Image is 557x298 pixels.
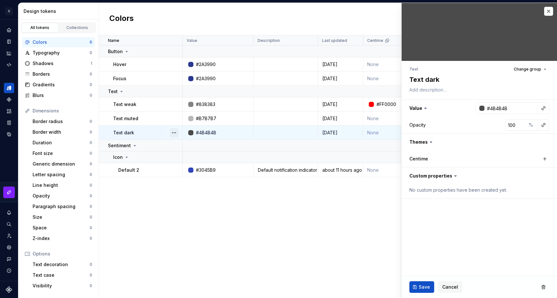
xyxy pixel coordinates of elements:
[90,215,92,220] div: 0
[108,88,118,95] p: Text
[90,236,92,241] div: 0
[4,118,14,128] a: Storybook stories
[30,180,95,190] a: Line height0
[33,193,90,199] div: Opacity
[196,167,216,173] div: #3045B9
[30,169,95,180] a: Letter spacing0
[33,272,90,278] div: Text case
[442,284,458,290] span: Cancel
[408,74,548,85] textarea: Text dark
[33,182,90,188] div: Line height
[318,115,363,122] div: [DATE]
[30,270,95,280] a: Text case0
[376,101,396,108] div: #FF0000
[5,7,13,15] div: C
[33,251,92,257] div: Options
[24,25,56,30] div: All tokens
[322,38,347,43] p: Last updated
[90,193,92,198] div: 0
[33,214,90,220] div: Size
[90,262,92,267] div: 0
[113,101,136,108] p: Text weak
[30,138,95,148] a: Duration0
[4,94,14,105] a: Components
[90,283,92,288] div: 0
[1,4,17,18] button: C
[4,36,14,47] a: Documentation
[90,93,92,98] div: 0
[109,13,134,25] h2: Colors
[33,171,90,178] div: Letter spacing
[514,67,541,72] span: Change group
[4,48,14,58] div: Analytics
[33,161,90,167] div: Generic dimension
[33,92,90,99] div: Blurs
[409,187,549,193] div: No custom properties have been created yet.
[113,154,123,160] p: Icon
[90,172,92,177] div: 0
[409,156,428,162] label: Centime
[90,50,92,55] div: 0
[22,90,95,101] a: Blurs0
[113,130,134,136] p: Text dark
[363,111,434,126] td: None
[90,183,92,188] div: 0
[108,38,119,43] p: Name
[22,69,95,79] a: Borders0
[22,80,95,90] a: Gradients0
[33,235,90,242] div: Z-index
[4,60,14,70] a: Code automation
[318,101,363,108] div: [DATE]
[90,130,92,135] div: 0
[4,83,14,93] a: Design tokens
[90,151,92,156] div: 0
[90,225,92,230] div: 0
[4,242,14,253] a: Settings
[33,139,90,146] div: Duration
[108,142,131,149] p: Sentiment
[4,207,14,218] div: Notifications
[363,163,434,177] td: None
[196,130,216,136] div: #4B4B4B
[61,25,93,30] div: Collections
[33,118,90,125] div: Border radius
[118,167,139,173] p: Default 2
[258,38,280,43] p: Description
[196,75,216,82] div: #2A3990
[22,58,95,69] a: Shadows1
[196,115,216,122] div: #B7B7B7
[33,60,91,67] div: Shadows
[113,115,138,122] p: Text muted
[33,203,90,210] div: Paragraph spacing
[90,273,92,278] div: 0
[30,223,95,233] a: Space0
[33,39,90,45] div: Colors
[30,201,95,212] a: Paragraph spacing0
[22,37,95,47] a: Colors6
[90,72,92,77] div: 0
[90,161,92,167] div: 0
[4,129,14,139] a: Data sources
[363,57,434,72] td: None
[4,219,14,229] button: Search ⌘K
[409,67,418,72] li: Text
[90,119,92,124] div: 0
[90,204,92,209] div: 0
[33,50,90,56] div: Typography
[4,254,14,264] button: Contact support
[90,140,92,145] div: 0
[196,101,215,108] div: #838383
[22,48,95,58] a: Typography0
[33,261,90,268] div: Text decoration
[4,25,14,35] a: Home
[318,167,363,173] div: about 11 hours ago
[33,108,92,114] div: Dimensions
[409,122,426,128] div: Opacity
